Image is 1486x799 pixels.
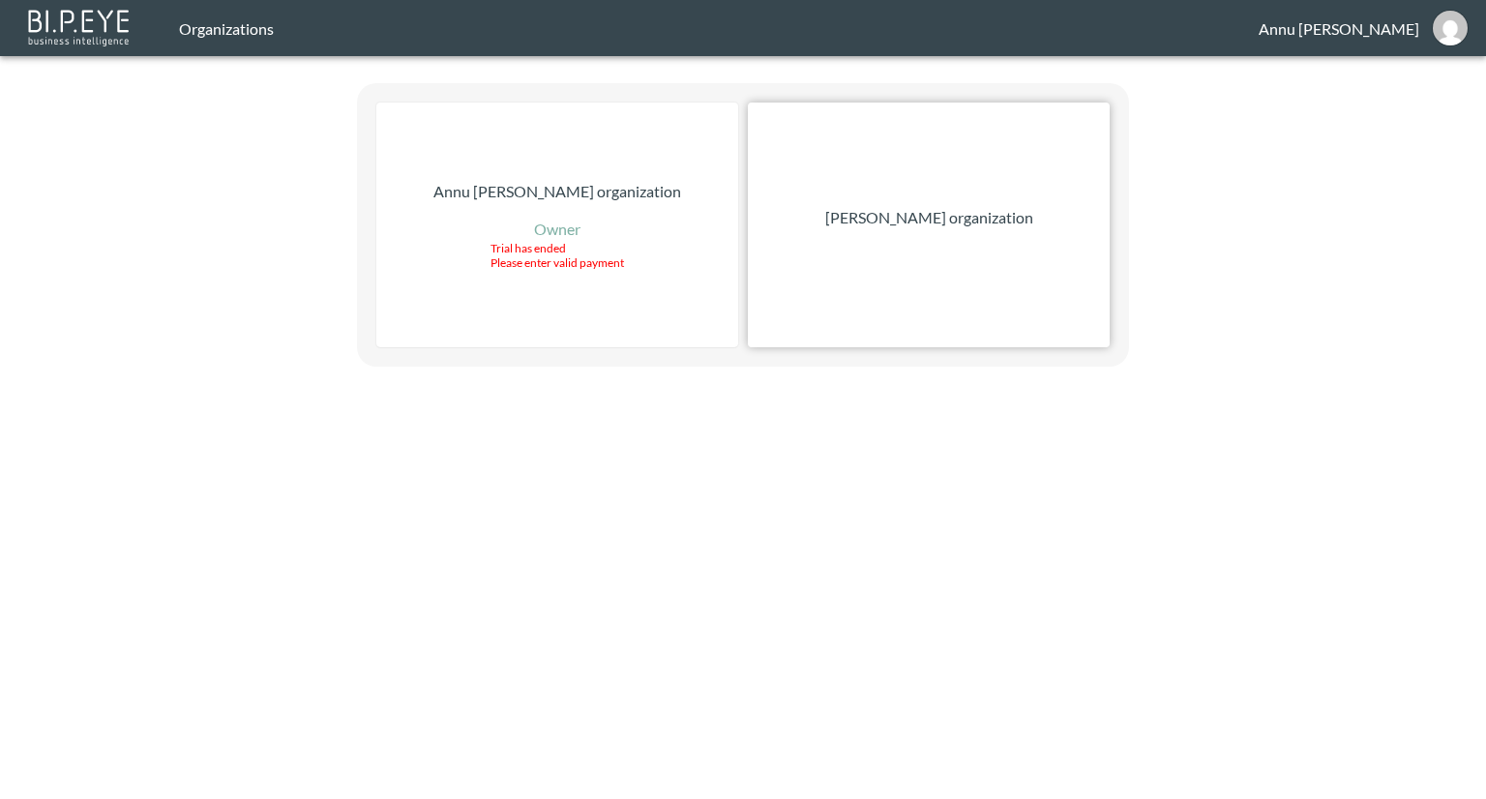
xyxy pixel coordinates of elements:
[1419,5,1481,51] button: annu@mutualart.com
[179,19,1259,38] div: Organizations
[433,180,681,203] p: Annu [PERSON_NAME] organization
[1433,11,1468,45] img: 30a3054078d7a396129f301891e268cf
[825,206,1033,229] p: [PERSON_NAME] organization
[24,5,135,48] img: bipeye-logo
[490,241,624,270] div: Trial has ended Please enter valid payment
[534,218,580,241] p: Owner
[1259,19,1419,38] div: Annu [PERSON_NAME]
